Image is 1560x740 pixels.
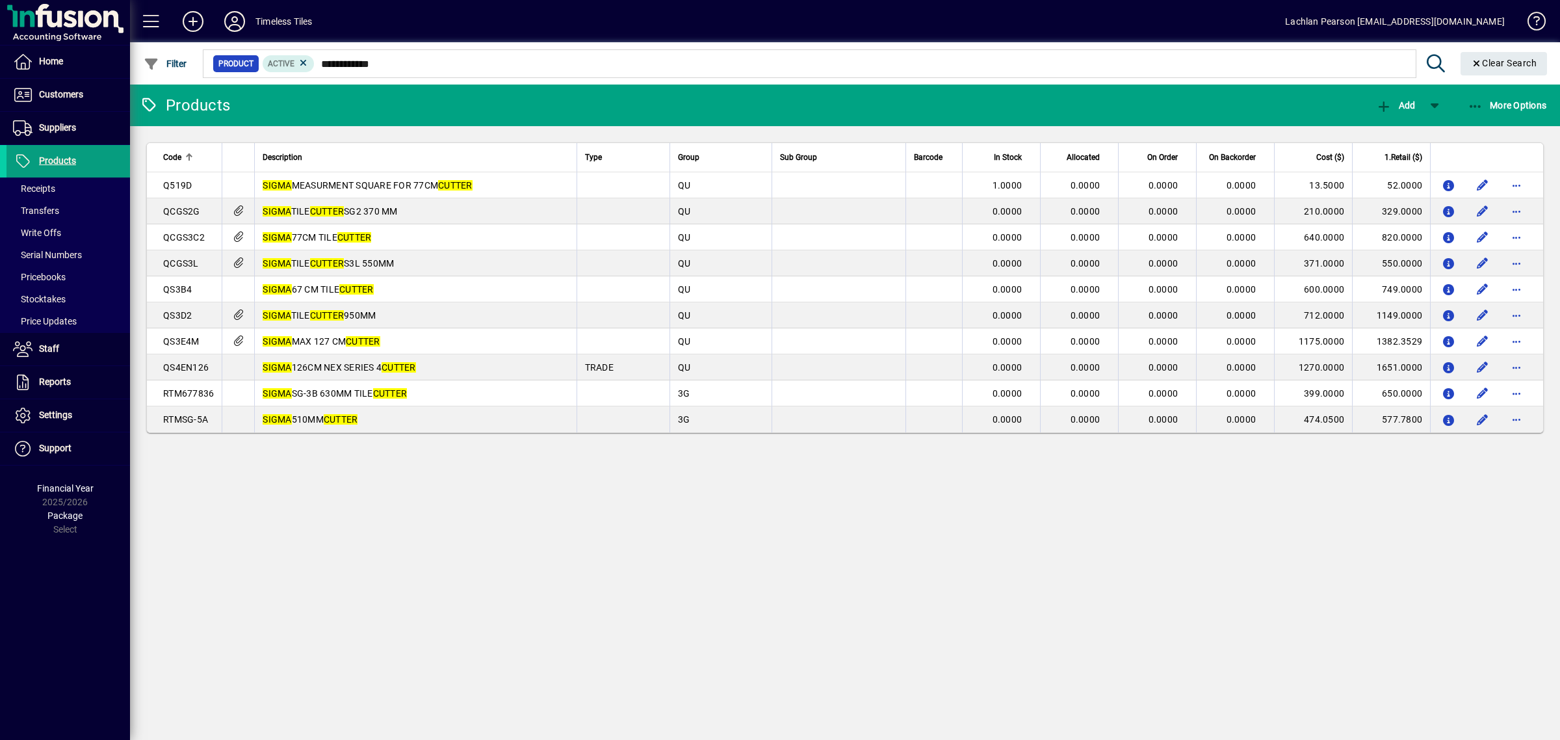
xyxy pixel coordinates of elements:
[1149,310,1178,321] span: 0.0000
[1274,302,1352,328] td: 712.0000
[914,150,942,165] span: Barcode
[1274,354,1352,380] td: 1270.0000
[6,178,130,200] a: Receipts
[263,206,397,217] span: TILE SG2 370 MM
[373,388,408,399] em: CUTTER
[163,150,181,165] span: Code
[1126,150,1189,165] div: On Order
[678,362,691,373] span: QU
[144,59,187,69] span: Filter
[310,206,344,217] em: CUTTER
[678,258,691,269] span: QU
[1274,328,1352,354] td: 1175.0000
[1472,279,1493,300] button: Edit
[382,362,416,373] em: CUTTER
[310,310,344,321] em: CUTTER
[6,288,130,310] a: Stocktakes
[140,52,190,75] button: Filter
[163,310,192,321] span: QS3D2
[163,362,209,373] span: QS4EN126
[263,336,291,347] em: SIGMA
[337,232,372,243] em: CUTTER
[1376,100,1415,111] span: Add
[1352,328,1430,354] td: 1382.3529
[6,333,130,365] a: Staff
[1461,52,1548,75] button: Clear
[6,244,130,266] a: Serial Numbers
[39,343,59,354] span: Staff
[780,150,817,165] span: Sub Group
[1227,284,1256,295] span: 0.0000
[1506,357,1527,378] button: More options
[1472,201,1493,222] button: Edit
[163,232,205,243] span: QCGS3C2
[1227,310,1256,321] span: 0.0000
[1274,380,1352,406] td: 399.0000
[163,336,200,347] span: QS3E4M
[1352,406,1430,432] td: 577.7800
[263,388,291,399] em: SIGMA
[1464,94,1550,117] button: More Options
[6,222,130,244] a: Write Offs
[1285,11,1505,32] div: Lachlan Pearson [EMAIL_ADDRESS][DOMAIN_NAME]
[1468,100,1547,111] span: More Options
[263,284,291,295] em: SIGMA
[1373,94,1418,117] button: Add
[1149,388,1178,399] span: 0.0000
[1316,150,1344,165] span: Cost ($)
[163,388,214,399] span: RTM677836
[1471,58,1537,68] span: Clear Search
[1227,206,1256,217] span: 0.0000
[1147,150,1178,165] span: On Order
[1071,388,1100,399] span: 0.0000
[1149,206,1178,217] span: 0.0000
[263,150,568,165] div: Description
[993,258,1022,269] span: 0.0000
[585,362,614,373] span: TRADE
[970,150,1033,165] div: In Stock
[1352,172,1430,198] td: 52.0000
[163,206,200,217] span: QCGS2G
[163,258,199,269] span: QCGS3L
[1506,175,1527,196] button: More options
[1472,409,1493,430] button: Edit
[1472,305,1493,326] button: Edit
[1352,380,1430,406] td: 650.0000
[1352,354,1430,380] td: 1651.0000
[339,284,374,295] em: CUTTER
[993,414,1022,425] span: 0.0000
[263,232,291,243] em: SIGMA
[172,10,214,33] button: Add
[6,46,130,78] a: Home
[1149,336,1178,347] span: 0.0000
[1227,336,1256,347] span: 0.0000
[263,362,415,373] span: 126CM NEX SERIES 4
[39,443,71,453] span: Support
[914,150,954,165] div: Barcode
[268,59,294,68] span: Active
[1472,227,1493,248] button: Edit
[1048,150,1111,165] div: Allocated
[993,232,1022,243] span: 0.0000
[1506,331,1527,352] button: More options
[1274,250,1352,276] td: 371.0000
[6,200,130,222] a: Transfers
[1071,310,1100,321] span: 0.0000
[1071,414,1100,425] span: 0.0000
[1071,362,1100,373] span: 0.0000
[1506,201,1527,222] button: More options
[1071,180,1100,191] span: 0.0000
[678,206,691,217] span: QU
[993,206,1022,217] span: 0.0000
[1071,206,1100,217] span: 0.0000
[1352,198,1430,224] td: 329.0000
[1506,409,1527,430] button: More options
[263,414,291,425] em: SIGMA
[13,316,77,326] span: Price Updates
[1274,276,1352,302] td: 600.0000
[263,362,291,373] em: SIGMA
[263,310,376,321] span: TILE 950MM
[6,399,130,432] a: Settings
[263,310,291,321] em: SIGMA
[1227,180,1256,191] span: 0.0000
